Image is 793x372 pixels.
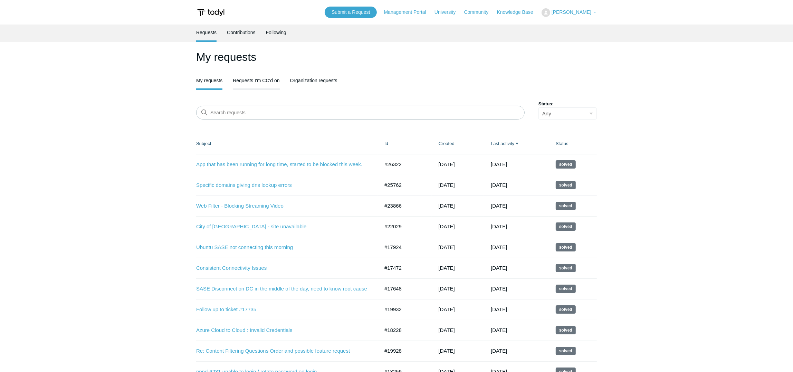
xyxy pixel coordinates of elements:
span: This request has been solved [556,264,576,272]
time: 06/07/2024, 08:20 [439,327,455,333]
td: #19932 [378,299,432,320]
time: 12/01/2024, 12:02 [491,265,507,271]
span: This request has been solved [556,326,576,334]
time: 12/02/2024, 11:02 [491,244,507,250]
time: 09/04/2024, 13:01 [439,306,455,312]
time: 12/20/2024, 11:39 [439,223,455,229]
time: 10/28/2024, 13:03 [491,286,507,292]
a: Requests [196,25,217,40]
a: Management Portal [384,9,433,16]
td: #19928 [378,341,432,361]
time: 04/23/2025, 12:02 [491,203,507,209]
time: 08/14/2025, 17:02 [491,161,507,167]
time: 10/02/2024, 18:02 [491,306,507,312]
a: Specific domains giving dns lookup errors [196,181,369,189]
input: Search requests [196,106,525,120]
time: 06/27/2025, 11:02 [439,182,455,188]
span: This request has been solved [556,243,576,251]
h1: My requests [196,49,597,65]
th: Subject [196,133,378,154]
img: Todyl Support Center Help Center home page [196,6,226,19]
a: Submit a Request [325,7,377,18]
button: [PERSON_NAME] [542,8,597,17]
a: Last activity▼ [491,141,514,146]
td: #26322 [378,154,432,175]
td: #17648 [378,278,432,299]
a: Contributions [227,25,256,40]
a: Azure Cloud to Cloud : Invalid Credentials [196,326,369,334]
th: Id [378,133,432,154]
time: 09/24/2024, 15:02 [491,327,507,333]
span: This request has been solved [556,285,576,293]
a: City of [GEOGRAPHIC_DATA] - site unavailable [196,223,369,231]
td: #22029 [378,216,432,237]
a: Re: Content Filtering Questions Order and possible feature request [196,347,369,355]
time: 07/28/2025, 11:02 [491,182,507,188]
th: Status [549,133,597,154]
a: Web Filter - Blocking Streaming Video [196,202,369,210]
label: Status: [538,101,597,107]
a: Consistent Connectivity Issues [196,264,369,272]
span: This request has been solved [556,160,576,169]
span: This request has been solved [556,202,576,210]
td: #17472 [378,258,432,278]
time: 05/10/2024, 12:05 [439,286,455,292]
a: Following [266,25,286,40]
a: SASE Disconnect on DC in the middle of the day, need to know root cause [196,285,369,293]
time: 05/24/2024, 08:56 [439,244,455,250]
a: App that has been running for long time, started to be blocked this week. [196,161,369,169]
a: My requests [196,73,222,88]
a: Created [439,141,455,146]
span: This request has been solved [556,347,576,355]
td: #23866 [378,195,432,216]
a: Follow up to ticket #17735 [196,306,369,314]
time: 01/20/2025, 19:02 [491,223,507,229]
a: Organization requests [290,73,337,88]
time: 09/04/2024, 12:40 [439,348,455,354]
time: 09/24/2024, 13:03 [491,348,507,354]
a: Community [464,9,496,16]
td: #18228 [378,320,432,341]
span: [PERSON_NAME] [552,9,591,15]
time: 07/17/2025, 08:20 [439,161,455,167]
span: ▼ [515,141,519,146]
a: Requests I'm CC'd on [233,73,279,87]
a: Knowledge Base [497,9,540,16]
td: #25762 [378,175,432,195]
td: #17924 [378,237,432,258]
span: This request has been solved [556,222,576,231]
a: Ubuntu SASE not connecting this morning [196,244,369,251]
a: University [434,9,462,16]
span: This request has been solved [556,305,576,314]
time: 05/03/2024, 07:39 [439,265,455,271]
span: This request has been solved [556,181,576,189]
time: 03/26/2025, 14:04 [439,203,455,209]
